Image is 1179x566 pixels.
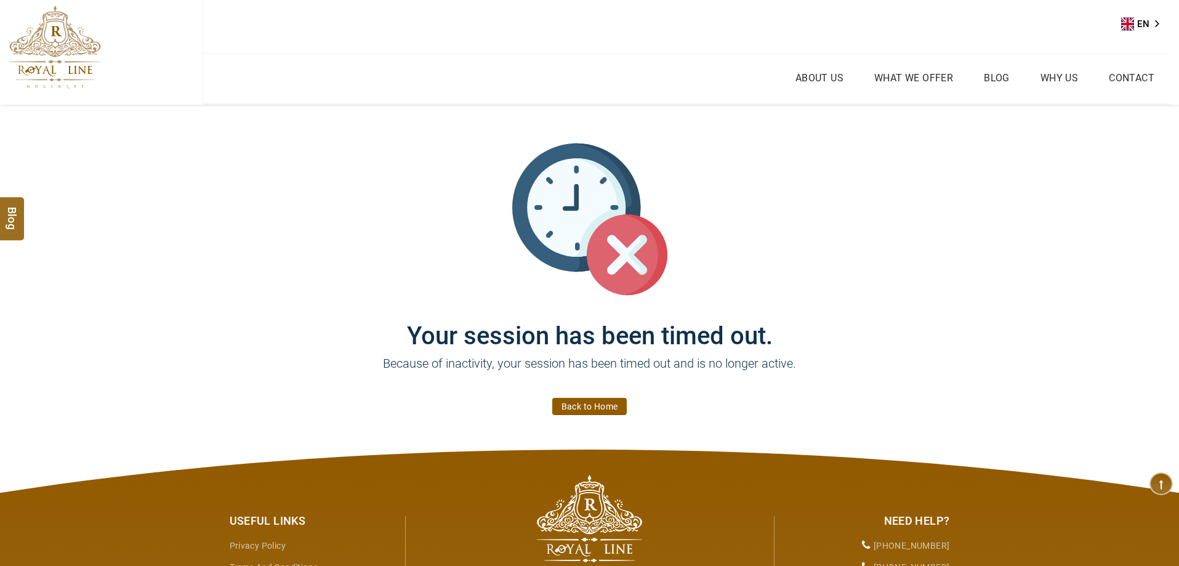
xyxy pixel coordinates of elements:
li: [PHONE_NUMBER] [784,535,950,557]
a: Privacy Policy [230,541,286,551]
img: The Royal Line Holidays [9,6,101,89]
div: Useful Links [230,513,396,529]
a: Contact [1106,69,1157,87]
span: Blog [4,207,20,217]
aside: Language selected: English [1121,15,1168,33]
a: Back to Home [552,398,627,415]
p: Because of inactivity, your session has been timed out and is no longer active. [220,354,959,391]
h1: Your session has been timed out. [220,297,959,350]
div: Language [1121,15,1168,33]
img: session_time_out.svg [512,142,667,297]
a: EN [1121,15,1168,33]
a: Why Us [1037,69,1081,87]
a: What we Offer [871,69,956,87]
a: Blog [981,69,1013,87]
a: About Us [792,69,847,87]
div: Need Help? [784,513,950,529]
